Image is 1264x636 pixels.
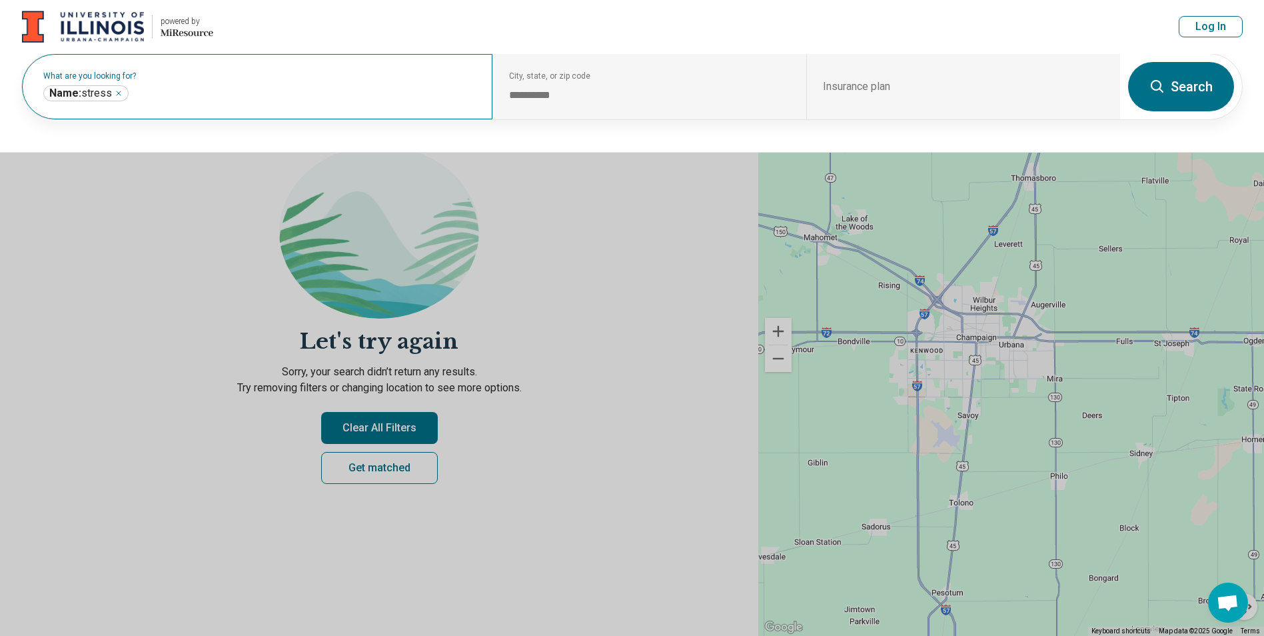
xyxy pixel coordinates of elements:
[115,89,123,97] button: stress
[1208,583,1248,623] div: Open chat
[1128,62,1234,111] button: Search
[43,85,129,101] div: stress
[49,87,81,99] span: Name:
[49,87,112,100] span: stress
[21,11,213,43] a: University of Illinois at Urbana-Champaignpowered by
[22,11,144,43] img: University of Illinois at Urbana-Champaign
[1179,16,1243,37] button: Log In
[43,72,476,80] label: What are you looking for?
[161,15,213,27] div: powered by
